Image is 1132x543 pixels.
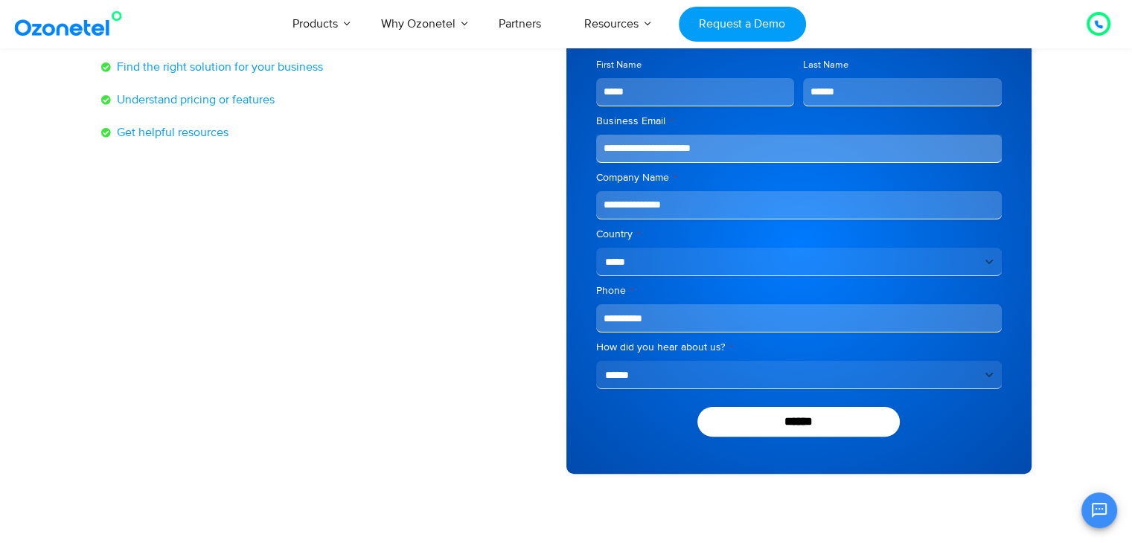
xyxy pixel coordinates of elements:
[596,227,1002,242] label: Country
[596,283,1002,298] label: Phone
[1081,492,1117,528] button: Open chat
[113,58,323,76] span: Find the right solution for your business
[803,58,1002,72] label: Last Name
[596,340,1002,355] label: How did you hear about us?
[596,114,1002,129] label: Business Email
[679,7,806,42] a: Request a Demo
[596,170,1002,185] label: Company Name
[113,91,275,109] span: Understand pricing or features
[113,123,228,141] span: Get helpful resources
[596,58,795,72] label: First Name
